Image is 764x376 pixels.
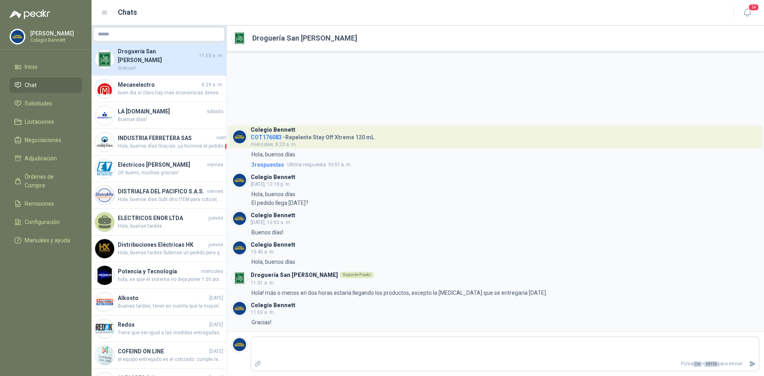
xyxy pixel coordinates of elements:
span: 10:40 a. m. [251,249,275,255]
span: Buenos días! [118,116,223,123]
h3: Droguería San [PERSON_NAME] [251,273,338,277]
p: Colegio Bennett [30,38,80,43]
h3: Colegio Bennett [251,128,295,132]
a: Company LogoRedox[DATE]Tiene que ser igual a las medidas entregadas. [92,316,226,342]
h3: Colegio Bennett [251,243,295,247]
a: Licitaciones [10,114,82,129]
span: Hola, buenos días Subí otro ITEM para cotizar, me puedes ayudar porfa? [118,196,223,203]
img: Company Logo [232,337,247,352]
a: Configuración [10,214,82,230]
a: Company LogoLA [DOMAIN_NAME]sábadoBuenos días! [92,102,226,129]
h4: Distribuciones Eléctricas HK [118,240,207,249]
p: Gracias! [251,318,271,327]
p: Hola, buenos días El pedido llega [DATE]? [251,190,308,207]
a: Company LogoEléctricos [PERSON_NAME]viernesOh bueno, muchas gracias! [92,156,226,182]
span: Adjudicación [25,154,57,163]
span: Ultima respuesta [287,161,326,169]
h4: Mecanelectro [118,80,200,89]
img: Company Logo [95,346,114,365]
span: Oh bueno, muchas gracias! [118,169,223,177]
img: Company Logo [95,186,114,205]
span: [DATE] [209,348,223,355]
span: [DATE] [209,321,223,329]
img: Company Logo [232,173,247,188]
span: Chat [25,81,37,90]
a: Manuales y ayuda [10,233,82,248]
p: Hola, buenos días [251,257,295,266]
img: Company Logo [95,319,114,338]
img: Company Logo [95,239,114,258]
span: Remisiones [25,199,54,208]
a: Órdenes de Compra [10,169,82,193]
a: Company LogoDISTRIALFA DEL PACIFICO S.A.S.viernesHola, buenos días Subí otro ITEM para cotizar, m... [92,182,226,209]
h4: - Repelente Stay Off Xtreme 120 mL [251,132,374,140]
span: Órdenes de Compra [25,172,74,190]
a: Adjudicación [10,151,82,166]
span: Negociaciones [25,136,61,144]
span: Gracias! [118,64,223,72]
a: Company LogoCOFEIND ON LINE[DATE]el equipo entregado es el cotizado. cumple las caracteriscas env... [92,342,226,369]
img: Logo peakr [10,10,50,19]
h4: Eléctricos [PERSON_NAME] [118,160,205,169]
span: 3 respuesta s [251,160,284,169]
div: Soporte Peakr [339,272,374,278]
span: Licitaciones [25,117,54,126]
h4: Redox [118,320,208,329]
span: Hola, buenas tardes Subimos un pedido para que por favor lo [PERSON_NAME] [118,249,223,257]
span: 10:51 a. m. [287,161,352,169]
p: Buenos días! [251,228,283,237]
h4: Potencia y Tecnología [118,267,199,276]
img: Company Logo [95,79,114,98]
span: Manuales y ayuda [25,236,70,245]
h4: DISTRIALFA DEL PACIFICO S.A.S. [118,187,205,196]
span: Hola, buenas tardes [118,222,223,230]
h3: Colegio Bennett [251,175,295,179]
span: 11:01 a. m. [251,280,275,286]
a: Company LogoPotencia y Tecnologíamiércoleshola, es que el sistema no deja poner 1.50 por eso pusi... [92,262,226,289]
h4: Alkosto [118,294,208,302]
span: miércoles [201,268,223,275]
span: COT176083 [251,134,282,140]
a: Company LogoAlkosto[DATE]Buenas tardes, tener en cuenta que la mayoría de neveras NO FROST son Ef... [92,289,226,316]
img: Company Logo [232,31,247,46]
span: el equipo entregado es el cotizado. cumple las caracteriscas enviadas y solicitadas aplica igualm... [118,356,223,363]
p: Pulsa + para enviar [265,357,746,371]
span: Inicio [25,62,37,71]
a: Chat [10,78,82,93]
h2: Droguería San [PERSON_NAME] [252,33,357,44]
span: Buenas tardes, tener en cuenta que la mayoría de neveras NO FROST son Eficiencia Energetica B [118,302,223,310]
span: 1 [225,142,233,150]
span: buen dia si claro hay mas economicas desea que le cotice una mas economica ? [118,89,223,97]
span: Ctrl [693,361,702,367]
span: Hola, buenos días Gracias..ya hicimos el pedido [118,142,223,150]
h4: LA [DOMAIN_NAME] [118,107,205,116]
img: Company Logo [95,266,114,285]
a: Negociaciones [10,132,82,148]
span: [DATE], 12:18 p. m. [251,181,291,187]
img: Company Logo [232,129,247,144]
span: miércoles, 8:23 a. m. [251,142,297,147]
h4: ELECTRICOS ENOR LTDA [118,214,207,222]
img: Company Logo [232,301,247,316]
span: [DATE], 10:03 a. m. [251,220,291,225]
a: Solicitudes [10,96,82,111]
a: Inicio [10,59,82,74]
span: viernes [207,161,223,169]
button: Enviar [746,357,759,371]
img: Company Logo [232,211,247,226]
img: Company Logo [95,292,114,312]
img: Company Logo [232,240,247,255]
h4: Droguería San [PERSON_NAME] [118,47,197,64]
span: Configuración [25,218,60,226]
span: 8:29 a. m. [202,81,223,89]
span: jueves [209,241,223,249]
a: Company LogoDroguería San [PERSON_NAME]11:03 a. m.Gracias! [92,44,226,76]
span: ENTER [704,361,718,367]
h3: Colegio Bennett [251,213,295,218]
span: 14 [748,4,759,11]
a: Remisiones [10,196,82,211]
h3: Colegio Bennett [251,303,295,308]
img: Company Logo [10,29,25,44]
span: 11:03 a. m. [251,310,275,315]
a: ELECTRICOS ENOR LTDAjuevesHola, buenas tardes [92,209,226,236]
